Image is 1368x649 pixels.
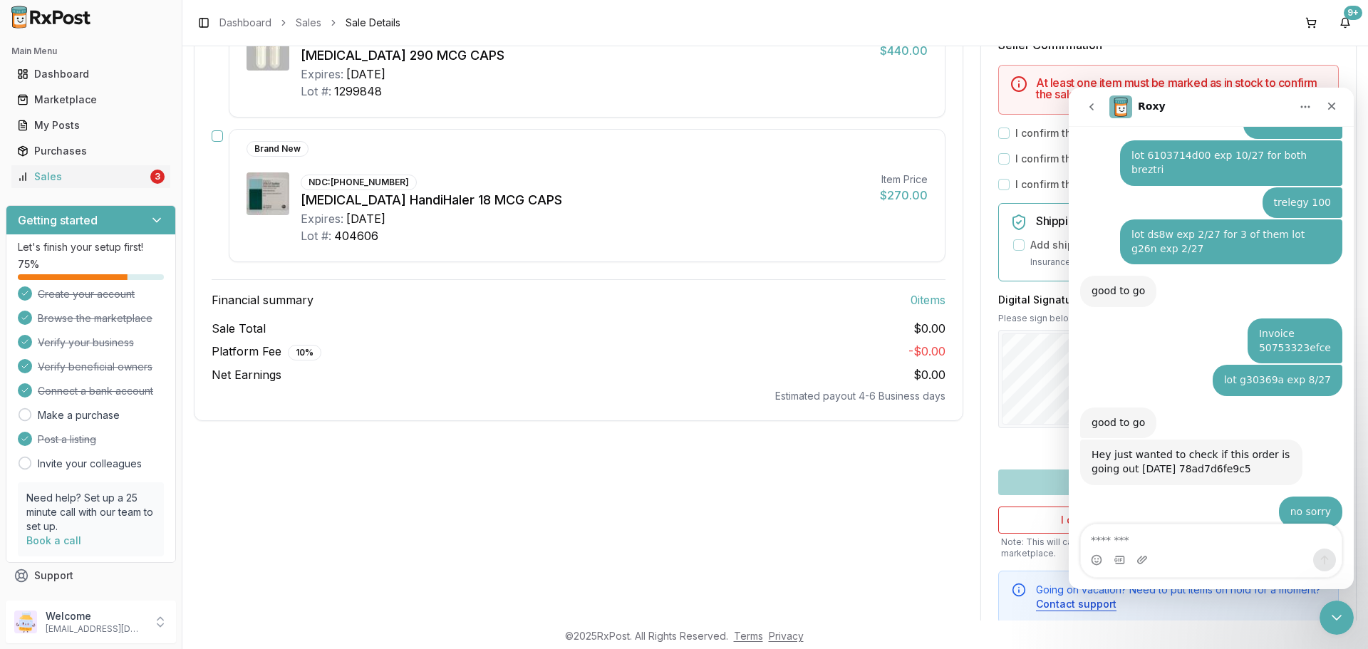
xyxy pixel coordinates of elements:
[6,63,176,85] button: Dashboard
[998,507,1339,534] button: I don't have these items available anymore
[334,227,378,244] div: 404606
[18,212,98,229] h3: Getting started
[11,61,170,87] a: Dashboard
[38,360,152,374] span: Verify beneficial owners
[46,609,145,623] p: Welcome
[6,88,176,111] button: Marketplace
[38,432,96,447] span: Post a listing
[18,257,39,271] span: 75 %
[212,366,281,383] span: Net Earnings
[247,172,289,215] img: Spiriva HandiHaler 18 MCG CAPS
[1015,177,1238,192] label: I confirm that all expiration dates are correct
[11,113,170,138] a: My Posts
[17,170,147,184] div: Sales
[38,457,142,471] a: Invite your colleagues
[1015,126,1332,140] label: I confirm that the 0 selected items are in stock and ready to ship
[1036,597,1116,611] button: Contact support
[1036,77,1327,100] h5: At least one item must be marked as in stock to confirm the sale.
[301,190,869,210] div: [MEDICAL_DATA] HandiHaler 18 MCG CAPS
[301,83,331,100] div: Lot #:
[6,165,176,188] button: Sales3
[1344,6,1362,20] div: 9+
[1320,601,1354,635] iframe: Intercom live chat
[880,172,928,187] div: Item Price
[908,344,945,358] span: - $0.00
[769,630,804,642] a: Privacy
[1036,583,1327,611] div: Going on vacation? Need to put items on hold for a moment?
[11,164,170,189] a: Sales3
[6,6,97,28] img: RxPost Logo
[11,46,170,57] h2: Main Menu
[1334,11,1357,34] button: 9+
[301,46,869,66] div: [MEDICAL_DATA] 290 MCG CAPS
[998,313,1339,324] p: Please sign below to confirm your acceptance of this order
[301,227,331,244] div: Lot #:
[346,66,385,83] div: [DATE]
[11,138,170,164] a: Purchases
[301,210,343,227] div: Expires:
[6,563,176,588] button: Support
[212,389,945,403] div: Estimated payout 4-6 Business days
[6,140,176,162] button: Purchases
[1069,88,1354,589] iframe: Intercom live chat
[334,83,382,100] div: 1299848
[288,345,321,360] div: 10 %
[998,293,1339,307] h3: Digital Signature
[734,630,763,642] a: Terms
[212,320,266,337] span: Sale Total
[219,16,271,30] a: Dashboard
[38,408,120,422] a: Make a purchase
[301,175,417,190] div: NDC: [PHONE_NUMBER]
[17,144,165,158] div: Purchases
[913,320,945,337] span: $0.00
[6,114,176,137] button: My Posts
[6,588,176,614] button: Feedback
[17,93,165,107] div: Marketplace
[247,141,309,157] div: Brand New
[46,623,145,635] p: [EMAIL_ADDRESS][DOMAIN_NAME]
[14,611,37,633] img: User avatar
[880,42,928,59] div: $440.00
[1036,215,1327,227] h5: Shipping Insurance
[17,118,165,133] div: My Posts
[301,66,343,83] div: Expires:
[296,16,321,30] a: Sales
[880,187,928,204] div: $270.00
[38,384,153,398] span: Connect a bank account
[38,311,152,326] span: Browse the marketplace
[11,87,170,113] a: Marketplace
[346,16,400,30] span: Sale Details
[998,536,1339,559] p: Note: This will cancel the sale and automatically remove these items from the marketplace.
